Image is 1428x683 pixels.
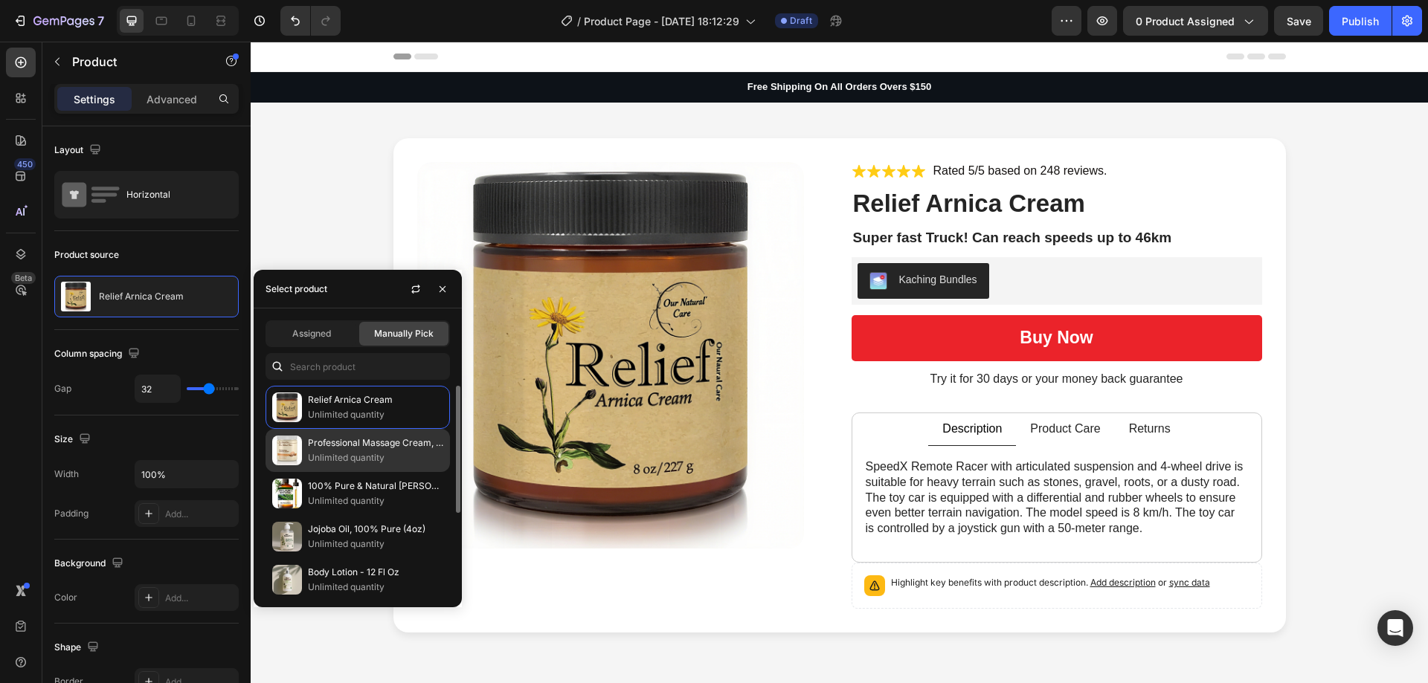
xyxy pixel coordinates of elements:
[54,507,89,520] div: Padding
[1287,15,1311,27] span: Save
[272,392,302,422] img: collections
[54,467,79,481] div: Width
[272,522,302,551] img: collections
[266,282,327,296] div: Select product
[769,285,842,308] div: Buy now
[61,282,91,311] img: product feature img
[878,380,920,395] p: Returns
[251,42,1428,683] iframe: Design area
[577,13,581,29] span: /
[308,522,443,537] p: Jojoba Oil, 100% Pure (4oz)
[72,53,199,71] p: Product
[24,24,36,36] img: logo_orange.svg
[11,272,36,284] div: Beta
[1377,610,1413,646] div: Open Intercom Messenger
[374,327,434,340] span: Manually Pick
[601,273,1011,320] button: Buy now
[54,430,94,450] div: Size
[168,89,245,99] div: 关键词（按流量）
[619,230,637,248] img: KachingBundles.png
[1342,13,1379,29] div: Publish
[308,580,443,595] p: Unlimited quantity
[308,479,443,493] p: 100% Pure & Natural [PERSON_NAME] Oil for Hair, Skin (4 Fl Oz / 118 ml)
[54,248,119,262] div: Product source
[54,344,143,364] div: Column spacing
[272,436,302,465] img: collections
[54,382,71,395] div: Gap
[649,230,727,246] div: Kaching Bundles
[14,158,36,170] div: 450
[308,392,443,407] p: Relief Arnica Cream
[24,39,36,52] img: website_grey.svg
[308,407,443,422] p: Unlimited quantity
[308,565,443,580] p: Body Lotion - 12 Fl Oz
[99,291,184,302] p: Relief Arnica Cream
[152,88,164,100] img: tab_keywords_by_traffic_grey.svg
[74,91,115,107] p: Settings
[584,13,739,29] span: Product Page - [DATE] 18:12:29
[683,122,857,137] p: Rated 5/5 based on 248 reviews.
[77,89,115,99] div: 域名概述
[919,535,959,546] span: sync data
[126,178,217,212] div: Horizontal
[54,140,104,161] div: Layout
[165,592,235,605] div: Add...
[602,330,1010,346] p: Try it for 30 days or your money back guarantee
[280,6,341,36] div: Undo/Redo
[147,91,197,107] p: Advanced
[308,436,443,450] p: Professional Massage Cream, Almond, 15 Oz
[39,39,151,52] div: 域名: [DOMAIN_NAME]
[135,375,180,402] input: Auto
[292,327,331,340] span: Assigned
[779,380,849,395] p: Product Care
[607,221,739,257] button: Kaching Bundles
[640,534,959,548] p: Highlight key benefits with product description.
[1329,6,1392,36] button: Publish
[308,537,443,551] p: Unlimited quantity
[54,591,77,604] div: Color
[602,187,1010,206] p: Super fast Truck! Can reach speeds up to 46km
[42,24,73,36] div: v 4.0.25
[97,12,104,30] p: 7
[840,535,905,546] span: Add description
[54,638,102,658] div: Shape
[272,565,302,595] img: collections
[601,145,1011,180] h1: Relief Arnica Cream
[790,14,812,27] span: Draft
[1274,6,1323,36] button: Save
[615,418,997,495] p: SpeedX Remote Racer with articulated suspension and 4-wheel drive is suitable for heavy terrain s...
[60,88,72,100] img: tab_domain_overview_orange.svg
[272,479,302,508] img: collections
[1123,6,1268,36] button: 0 product assigned
[905,535,959,546] span: or
[6,6,111,36] button: 7
[308,450,443,465] p: Unlimited quantity
[692,380,751,395] p: Description
[266,353,450,380] input: Search in Settings & Advanced
[165,508,235,521] div: Add...
[54,554,126,574] div: Background
[135,461,238,488] input: Auto
[1136,13,1235,29] span: 0 product assigned
[308,493,443,508] p: Unlimited quantity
